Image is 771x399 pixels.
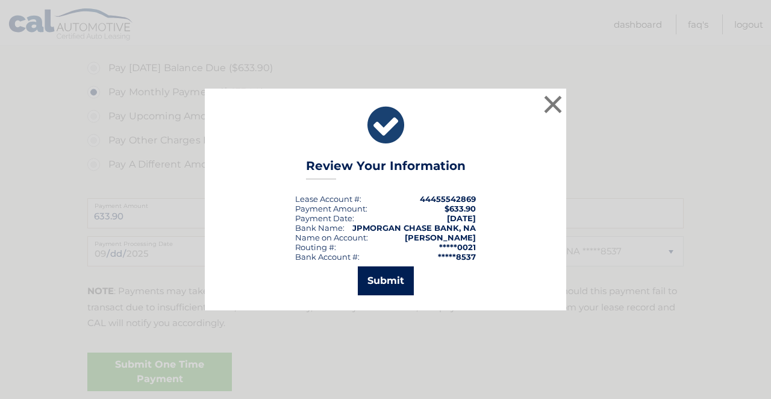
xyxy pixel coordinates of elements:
[295,242,336,252] div: Routing #:
[295,194,361,204] div: Lease Account #:
[358,266,414,295] button: Submit
[306,159,466,180] h3: Review Your Information
[447,213,476,223] span: [DATE]
[541,92,565,116] button: ×
[295,213,354,223] div: :
[445,204,476,213] span: $633.90
[420,194,476,204] strong: 44455542869
[405,233,476,242] strong: [PERSON_NAME]
[295,223,345,233] div: Bank Name:
[295,204,367,213] div: Payment Amount:
[295,213,352,223] span: Payment Date
[295,252,360,262] div: Bank Account #:
[352,223,476,233] strong: JPMORGAN CHASE BANK, NA
[295,233,368,242] div: Name on Account:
